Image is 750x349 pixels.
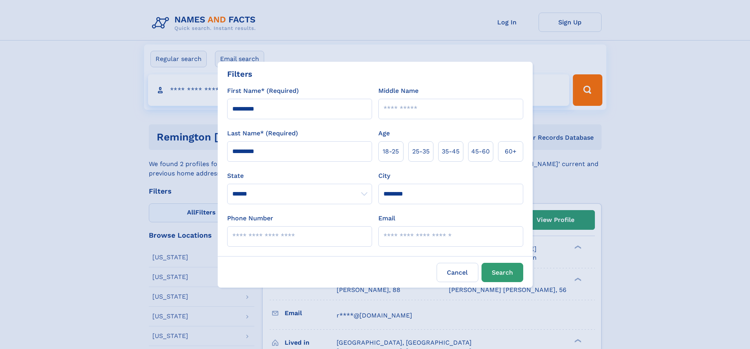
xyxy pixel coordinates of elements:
[227,171,372,181] label: State
[412,147,430,156] span: 25‑35
[227,129,298,138] label: Last Name* (Required)
[227,214,273,223] label: Phone Number
[378,129,390,138] label: Age
[378,171,390,181] label: City
[227,86,299,96] label: First Name* (Required)
[378,214,395,223] label: Email
[442,147,459,156] span: 35‑45
[378,86,419,96] label: Middle Name
[471,147,490,156] span: 45‑60
[437,263,478,282] label: Cancel
[227,68,252,80] div: Filters
[505,147,517,156] span: 60+
[383,147,399,156] span: 18‑25
[481,263,523,282] button: Search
